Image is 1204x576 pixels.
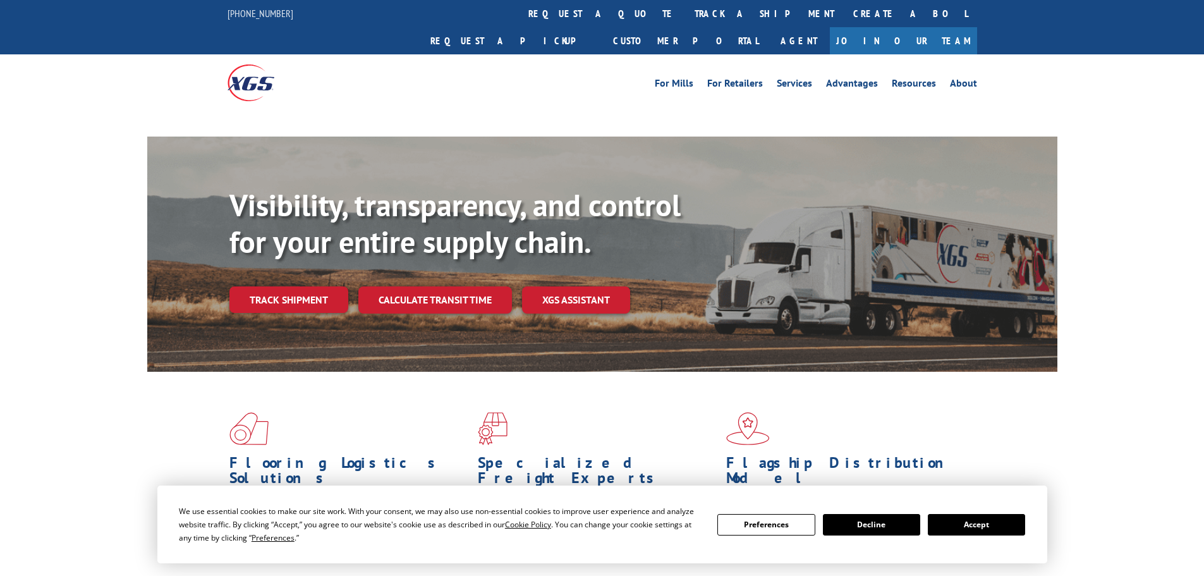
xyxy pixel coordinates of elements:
[604,27,768,54] a: Customer Portal
[892,78,936,92] a: Resources
[229,286,348,313] a: Track shipment
[777,78,812,92] a: Services
[522,286,630,314] a: XGS ASSISTANT
[707,78,763,92] a: For Retailers
[830,27,977,54] a: Join Our Team
[823,514,920,536] button: Decline
[229,185,681,261] b: Visibility, transparency, and control for your entire supply chain.
[826,78,878,92] a: Advantages
[505,519,551,530] span: Cookie Policy
[157,486,1047,563] div: Cookie Consent Prompt
[229,455,468,492] h1: Flooring Logistics Solutions
[717,514,815,536] button: Preferences
[228,7,293,20] a: [PHONE_NUMBER]
[252,532,295,543] span: Preferences
[726,412,770,445] img: xgs-icon-flagship-distribution-model-red
[655,78,693,92] a: For Mills
[768,27,830,54] a: Agent
[950,78,977,92] a: About
[179,505,702,544] div: We use essential cookies to make our site work. With your consent, we may also use non-essential ...
[726,455,965,492] h1: Flagship Distribution Model
[478,412,508,445] img: xgs-icon-focused-on-flooring-red
[358,286,512,314] a: Calculate transit time
[229,412,269,445] img: xgs-icon-total-supply-chain-intelligence-red
[421,27,604,54] a: Request a pickup
[928,514,1025,536] button: Accept
[478,455,717,492] h1: Specialized Freight Experts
